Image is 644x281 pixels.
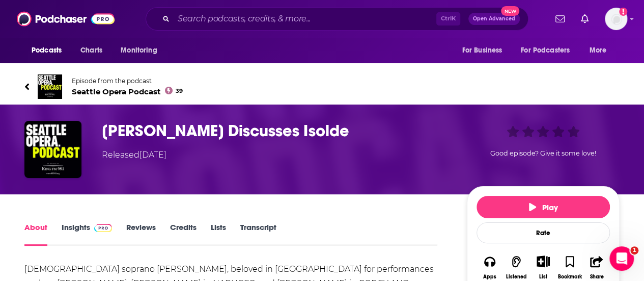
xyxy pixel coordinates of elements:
span: Episode from the podcast [72,77,183,85]
button: open menu [114,41,170,60]
img: User Profile [605,8,627,30]
button: open menu [514,41,584,60]
a: Credits [170,222,197,246]
button: Open AdvancedNew [468,13,520,25]
button: open menu [24,41,75,60]
button: open menu [455,41,515,60]
img: MARY ELIZABETH WILLIAMS Discusses Isolde [24,121,81,178]
span: Good episode? Give it some love! [490,149,596,157]
iframe: Intercom live chat [609,246,634,271]
span: More [590,43,607,58]
img: Podchaser - Follow, Share and Rate Podcasts [17,9,115,29]
a: Lists [211,222,226,246]
span: 39 [176,89,183,93]
h1: MARY ELIZABETH WILLIAMS Discusses Isolde [102,121,451,141]
span: Podcasts [32,43,62,58]
a: Seattle Opera PodcastEpisode from the podcastSeattle Opera Podcast39 [24,74,620,99]
button: open menu [582,41,620,60]
span: For Business [462,43,502,58]
span: 1 [630,246,638,254]
span: Logged in as LBraverman [605,8,627,30]
a: About [24,222,47,246]
div: Bookmark [558,274,582,280]
div: Apps [483,274,496,280]
span: Monitoring [121,43,157,58]
span: Charts [80,43,102,58]
button: Show profile menu [605,8,627,30]
span: Ctrl K [436,12,460,25]
div: Listened [506,274,527,280]
img: Podchaser Pro [94,224,112,232]
a: Show notifications dropdown [551,10,569,28]
button: Show More Button [533,256,553,267]
a: Charts [74,41,108,60]
a: Reviews [126,222,156,246]
span: Play [529,202,558,212]
a: InsightsPodchaser Pro [62,222,112,246]
span: New [501,6,519,16]
span: Open Advanced [473,16,515,21]
div: Rate [477,222,610,243]
a: Transcript [240,222,276,246]
div: Released [DATE] [102,149,166,161]
input: Search podcasts, credits, & more... [174,11,436,27]
div: Share [590,274,603,280]
span: For Podcasters [521,43,570,58]
img: Seattle Opera Podcast [38,74,62,99]
a: Show notifications dropdown [577,10,593,28]
svg: Add a profile image [619,8,627,16]
button: Play [477,196,610,218]
div: List [539,273,547,280]
div: Search podcasts, credits, & more... [146,7,528,31]
span: Seattle Opera Podcast [72,87,183,96]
